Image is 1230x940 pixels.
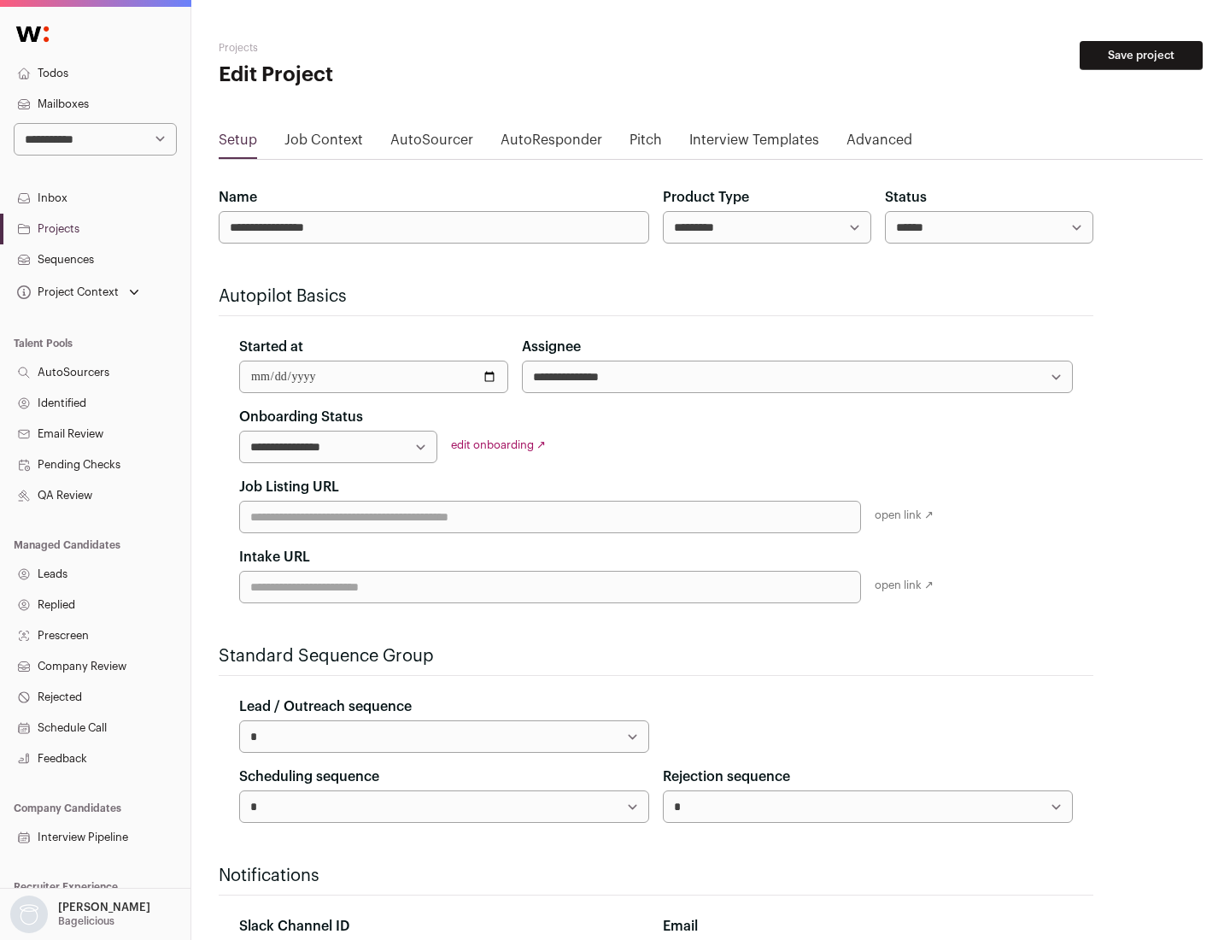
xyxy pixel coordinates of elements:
[14,285,119,299] div: Project Context
[7,17,58,51] img: Wellfound
[1080,41,1203,70] button: Save project
[663,187,749,208] label: Product Type
[630,130,662,157] a: Pitch
[522,337,581,357] label: Assignee
[239,407,363,427] label: Onboarding Status
[219,864,1093,888] h2: Notifications
[7,896,154,933] button: Open dropdown
[451,439,546,450] a: edit onboarding ↗
[10,896,48,933] img: nopic.png
[219,285,1093,308] h2: Autopilot Basics
[239,337,303,357] label: Started at
[219,187,257,208] label: Name
[663,916,1073,937] div: Email
[239,916,349,937] label: Slack Channel ID
[14,280,143,304] button: Open dropdown
[689,130,819,157] a: Interview Templates
[219,644,1093,668] h2: Standard Sequence Group
[284,130,363,157] a: Job Context
[239,696,412,717] label: Lead / Outreach sequence
[239,477,339,497] label: Job Listing URL
[885,187,927,208] label: Status
[58,901,150,914] p: [PERSON_NAME]
[239,767,379,787] label: Scheduling sequence
[390,130,473,157] a: AutoSourcer
[501,130,602,157] a: AutoResponder
[58,914,114,928] p: Bagelicious
[219,130,257,157] a: Setup
[846,130,912,157] a: Advanced
[663,767,790,787] label: Rejection sequence
[219,62,547,89] h1: Edit Project
[219,41,547,55] h2: Projects
[239,547,310,567] label: Intake URL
